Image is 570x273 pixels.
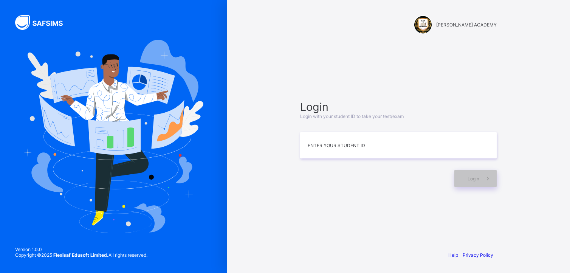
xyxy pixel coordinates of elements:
a: Privacy Policy [463,252,493,258]
span: Login [468,176,479,181]
span: Copyright © 2025 All rights reserved. [15,252,147,258]
span: [PERSON_NAME] ACADEMY [436,22,497,28]
span: Login [300,100,497,113]
span: Login with your student ID to take your test/exam [300,113,404,119]
strong: Flexisaf Edusoft Limited. [53,252,108,258]
img: SAFSIMS Logo [15,15,72,30]
a: Help [448,252,458,258]
img: Hero Image [23,40,203,233]
span: Version 1.0.0 [15,247,147,252]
